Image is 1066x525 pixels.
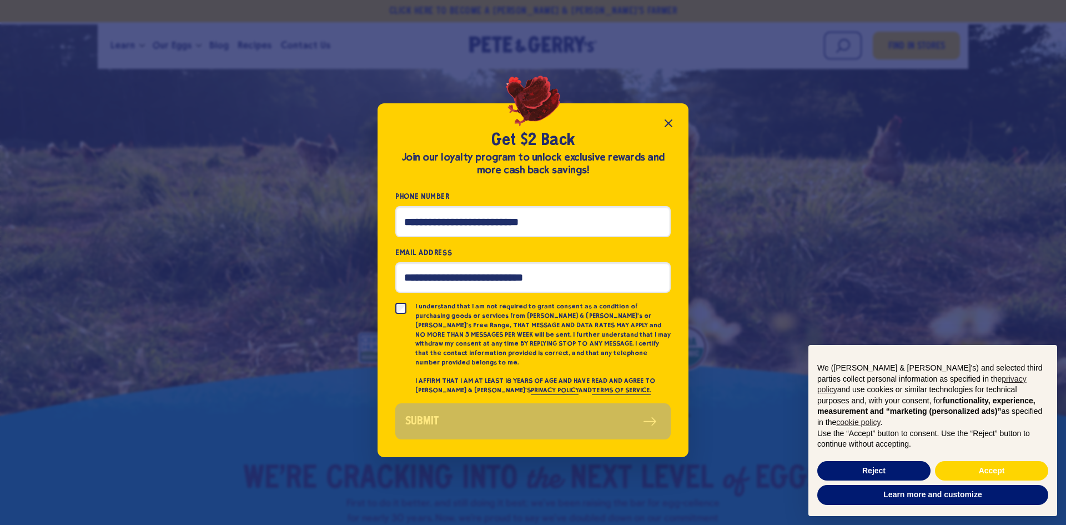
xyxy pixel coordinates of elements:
[592,386,650,395] a: TERMS OF SERVICE.
[817,485,1048,505] button: Learn more and customize
[395,303,406,314] input: I understand that I am not required to grant consent as a condition of purchasing goods or servic...
[395,190,671,203] label: Phone Number
[799,336,1066,525] div: Notice
[935,461,1048,481] button: Accept
[531,386,579,395] a: PRIVACY POLICY
[415,376,671,395] p: I AFFIRM THAT I AM AT LEAST 18 YEARS OF AGE AND HAVE READ AND AGREE TO [PERSON_NAME] & [PERSON_NA...
[415,302,671,367] p: I understand that I am not required to grant consent as a condition of purchasing goods or servic...
[657,112,680,134] button: Close popup
[817,363,1048,428] p: We ([PERSON_NAME] & [PERSON_NAME]'s) and selected third parties collect personal information as s...
[817,428,1048,450] p: Use the “Accept” button to consent. Use the “Reject” button to continue without accepting.
[395,151,671,177] div: Join our loyalty program to unlock exclusive rewards and more cash back savings!
[836,418,880,427] a: cookie policy
[395,246,671,259] label: Email Address
[395,130,671,151] h2: Get $2 Back
[395,403,671,439] button: Submit
[817,461,931,481] button: Reject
